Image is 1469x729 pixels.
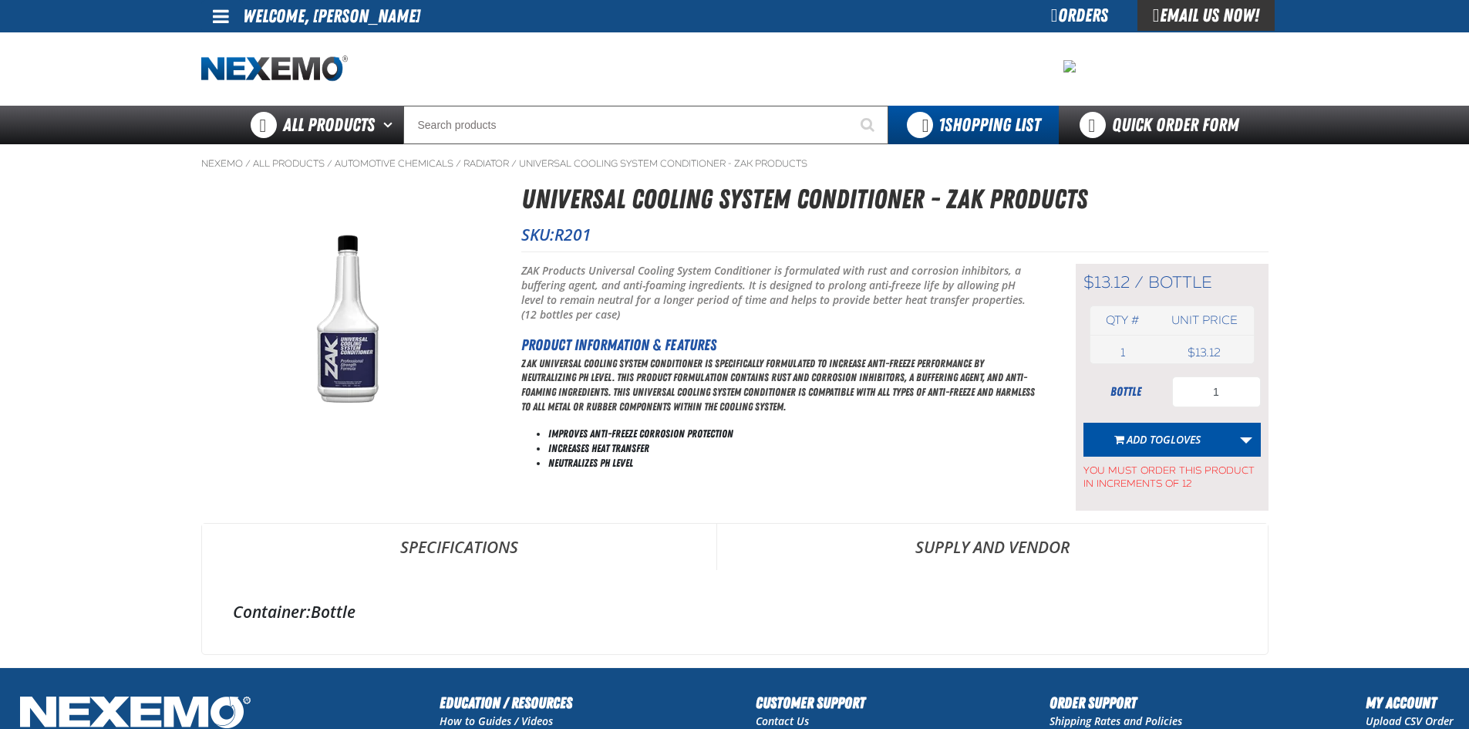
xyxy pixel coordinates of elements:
span: / [511,157,517,170]
span: / [327,157,332,170]
p: SKU: [521,224,1269,245]
a: Contact Us [756,714,809,728]
th: Unit price [1155,306,1253,335]
h1: Universal Cooling System Conditioner - ZAK Products [521,179,1269,220]
a: Universal Cooling System Conditioner - ZAK Products [519,157,807,170]
h2: Education / Resources [440,691,572,714]
a: Upload CSV Order [1366,714,1454,728]
li: Increases Heat Transfer [548,441,1037,456]
span: / [456,157,461,170]
a: All Products [253,157,325,170]
a: Supply and Vendor [717,524,1268,570]
img: Universal Cooling System Conditioner - ZAK Products [202,211,494,436]
img: 08cb5c772975e007c414e40fb9967a9c.jpeg [1063,60,1076,73]
a: Quick Order Form [1059,106,1268,144]
span: Add to [1127,432,1201,447]
span: R201 [554,224,591,245]
h2: My Account [1366,691,1454,714]
img: Nexemo logo [201,56,348,83]
a: Nexemo [201,157,243,170]
h2: Order Support [1050,691,1182,714]
h2: Product Information & Features [521,333,1037,356]
p: ZAK Products Universal Cooling System Conditioner is formulated with rust and corrosion inhibitor... [521,264,1037,322]
button: Open All Products pages [378,106,403,144]
span: Gloves [1163,432,1201,447]
span: 1 [1120,346,1125,359]
h2: Customer Support [756,691,865,714]
p: ZAK Universal Cooling System Conditioner is specifically formulated to increase anti-freeze perfo... [521,356,1037,415]
a: More Actions [1231,423,1261,457]
td: $13.12 [1155,342,1253,363]
a: How to Guides / Videos [440,714,553,728]
a: Shipping Rates and Policies [1050,714,1182,728]
a: Automotive Chemicals [335,157,453,170]
span: Shopping List [938,114,1040,136]
input: Search [403,106,888,144]
a: Home [201,56,348,83]
th: Qty # [1090,306,1156,335]
span: bottle [1148,272,1212,292]
button: Add toGloves [1083,423,1232,457]
li: Improves Anti-Freeze Corrosion Protection [548,427,1037,441]
nav: Breadcrumbs [201,157,1269,170]
a: Radiator [463,157,509,170]
strong: 1 [938,114,945,136]
span: You must order this product in increments of 12 [1083,457,1261,491]
label: Container: [233,601,311,623]
button: You have 1 Shopping List. Open to view details [888,106,1059,144]
a: Specifications [202,524,716,570]
div: Bottle [233,601,1237,623]
input: Product Quantity [1172,376,1261,407]
button: Start Searching [850,106,888,144]
div: bottle [1083,383,1168,400]
span: / [245,157,251,170]
span: All Products [283,111,375,139]
li: Neutralizes pH Level [548,456,1037,471]
span: / [1134,272,1144,292]
span: $13.12 [1083,272,1130,292]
